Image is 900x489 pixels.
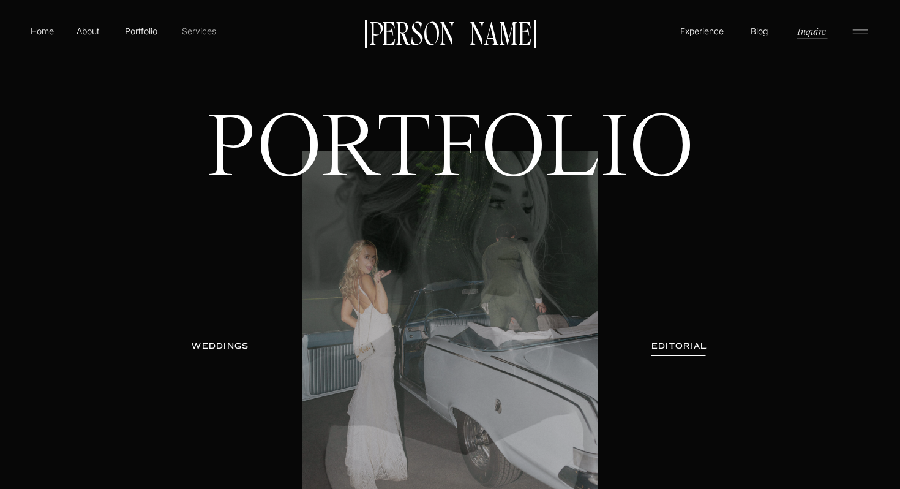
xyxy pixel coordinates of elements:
[186,110,715,275] h1: PORTFOLIO
[678,25,726,37] a: Experience
[119,25,163,37] a: Portfolio
[74,25,102,37] a: About
[634,340,724,352] a: EDITORIAL
[181,25,217,37] a: Services
[28,25,56,37] a: Home
[796,24,827,38] a: Inquire
[182,340,259,352] a: WEDDINGS
[748,25,771,37] a: Blog
[358,19,542,45] a: [PERSON_NAME]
